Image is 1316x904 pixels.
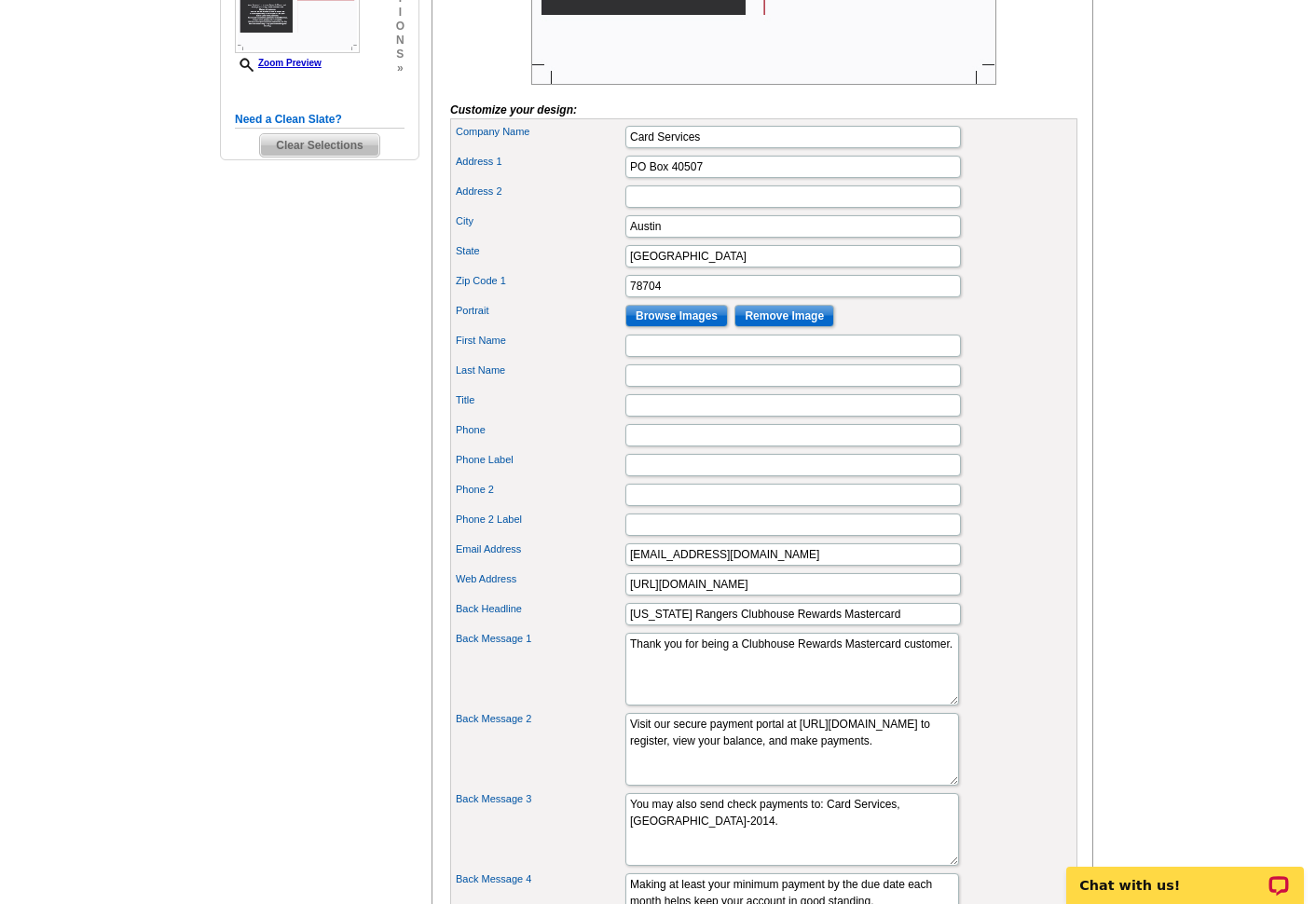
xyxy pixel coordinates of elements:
label: Portrait [456,303,624,319]
label: Back Message 1 [456,631,624,647]
label: Phone 2 [456,482,624,498]
input: Remove Image [734,305,834,327]
label: State [456,243,624,259]
span: Clear Selections [260,134,378,157]
span: s [396,48,404,62]
label: Phone 2 Label [456,512,624,527]
label: City [456,213,624,229]
span: o [396,20,404,34]
label: First Name [456,333,624,349]
label: Address 2 [456,184,624,199]
textarea: You may also send check payments to: Card Services, [GEOGRAPHIC_DATA]-2014. [625,793,959,866]
label: Address 1 [456,154,624,170]
textarea: Thank you for being a Clubhouse Rewards Mastercard customer. [625,633,959,705]
label: Web Address [456,571,624,587]
span: » [396,62,404,75]
label: Zip Code 1 [456,273,624,289]
label: Title [456,392,624,408]
label: Back Message 4 [456,871,624,887]
h5: Need a Clean Slate? [235,111,404,129]
textarea: Visit our secure payment portal at [URL][DOMAIN_NAME] to register, view your balance, and make pa... [625,713,959,786]
i: Customize your design: [450,103,577,116]
label: Company Name [456,124,624,140]
span: i [396,6,404,20]
iframe: LiveChat chat widget [1054,845,1316,904]
input: Browse Images [625,305,728,327]
label: Phone Label [456,452,624,468]
span: n [396,34,404,48]
label: Back Message 3 [456,791,624,807]
label: Back Headline [456,601,624,617]
label: Email Address [456,541,624,557]
a: Zoom Preview [235,58,322,68]
label: Back Message 2 [456,711,624,727]
label: Last Name [456,363,624,378]
label: Phone [456,422,624,438]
